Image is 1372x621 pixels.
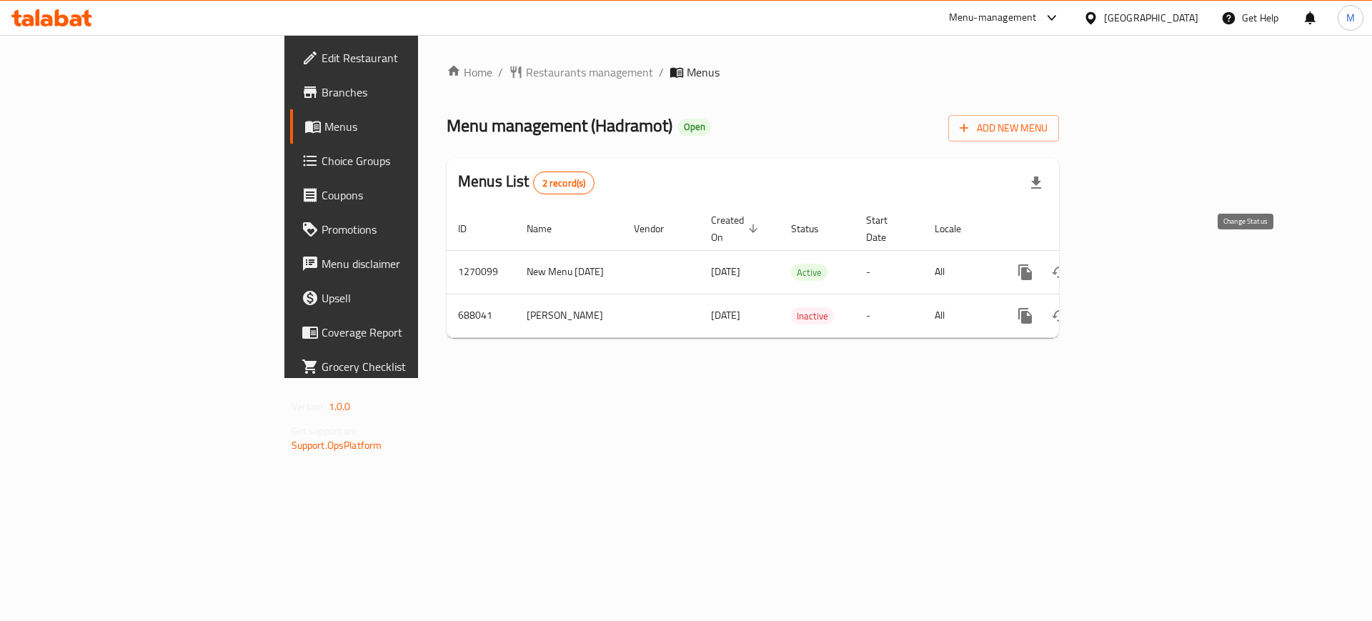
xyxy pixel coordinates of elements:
[1043,299,1077,333] button: Change Status
[866,212,906,246] span: Start Date
[1019,166,1053,200] div: Export file
[948,115,1059,141] button: Add New Menu
[791,264,827,281] span: Active
[290,178,514,212] a: Coupons
[634,220,682,237] span: Vendor
[515,294,622,337] td: [PERSON_NAME]
[935,220,980,237] span: Locale
[447,109,672,141] span: Menu management ( Hadramot )
[447,207,1157,338] table: enhanced table
[290,315,514,349] a: Coverage Report
[949,9,1037,26] div: Menu-management
[509,64,653,81] a: Restaurants management
[1346,10,1355,26] span: M
[322,358,502,375] span: Grocery Checklist
[711,262,740,281] span: [DATE]
[791,307,834,324] div: Inactive
[923,250,997,294] td: All
[290,144,514,178] a: Choice Groups
[447,64,1059,81] nav: breadcrumb
[997,207,1157,251] th: Actions
[687,64,720,81] span: Menus
[791,220,837,237] span: Status
[855,294,923,337] td: -
[322,255,502,272] span: Menu disclaimer
[290,247,514,281] a: Menu disclaimer
[322,324,502,341] span: Coverage Report
[1104,10,1198,26] div: [GEOGRAPHIC_DATA]
[290,41,514,75] a: Edit Restaurant
[292,397,327,416] span: Version:
[322,152,502,169] span: Choice Groups
[515,250,622,294] td: New Menu [DATE]
[526,64,653,81] span: Restaurants management
[322,49,502,66] span: Edit Restaurant
[329,397,351,416] span: 1.0.0
[290,212,514,247] a: Promotions
[322,221,502,238] span: Promotions
[324,118,502,135] span: Menus
[458,171,595,194] h2: Menus List
[678,121,711,133] span: Open
[659,64,664,81] li: /
[533,172,595,194] div: Total records count
[1008,299,1043,333] button: more
[711,306,740,324] span: [DATE]
[458,220,485,237] span: ID
[322,289,502,307] span: Upsell
[855,250,923,294] td: -
[960,119,1048,137] span: Add New Menu
[292,422,357,440] span: Get support on:
[711,212,762,246] span: Created On
[791,308,834,324] span: Inactive
[292,436,382,454] a: Support.OpsPlatform
[322,84,502,101] span: Branches
[534,177,595,190] span: 2 record(s)
[322,187,502,204] span: Coupons
[678,119,711,136] div: Open
[290,349,514,384] a: Grocery Checklist
[527,220,570,237] span: Name
[290,281,514,315] a: Upsell
[923,294,997,337] td: All
[290,75,514,109] a: Branches
[1008,255,1043,289] button: more
[290,109,514,144] a: Menus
